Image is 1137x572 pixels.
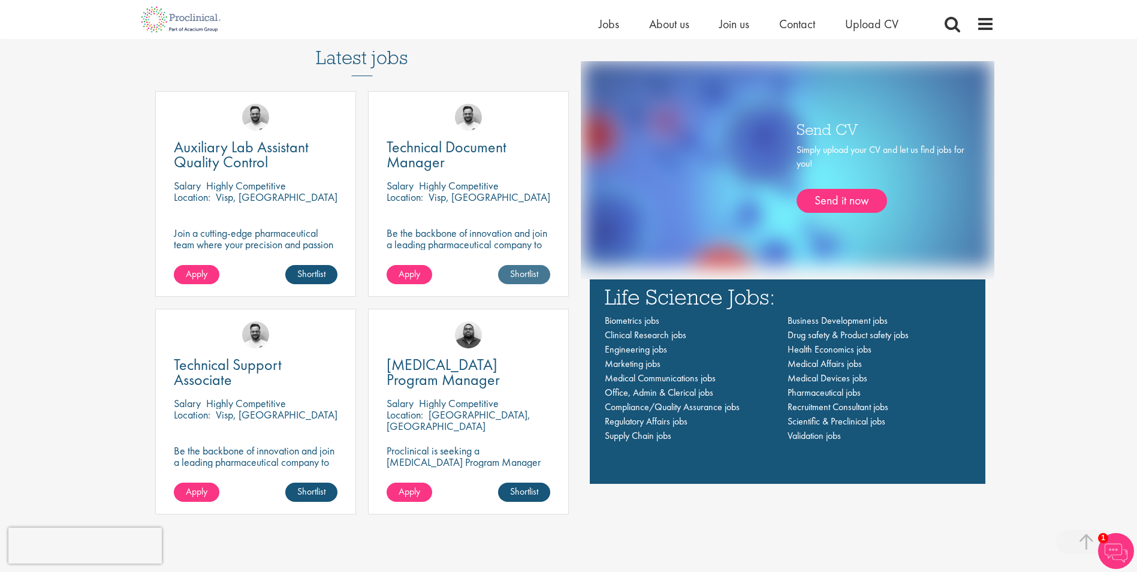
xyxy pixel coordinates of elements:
a: Upload CV [845,16,898,32]
a: Apply [174,483,219,502]
p: Proclinical is seeking a [MEDICAL_DATA] Program Manager to join our client's team for an exciting... [387,445,550,513]
a: Technical Document Manager [387,140,550,170]
span: Location: [387,408,423,422]
a: Contact [779,16,815,32]
p: Visp, [GEOGRAPHIC_DATA] [216,190,337,204]
p: Join a cutting-edge pharmaceutical team where your precision and passion for quality will help sh... [174,227,337,273]
span: Salary [387,396,414,410]
a: Compliance/Quality Assurance jobs [605,401,740,413]
a: Marketing jobs [605,357,661,370]
h3: Latest jobs [316,17,408,76]
p: Highly Competitive [419,179,499,192]
a: Technical Support Associate [174,357,337,387]
a: Supply Chain jobs [605,429,671,442]
a: Shortlist [285,265,337,284]
h3: Send CV [797,121,964,137]
a: Biometrics jobs [605,314,659,327]
a: Medical Affairs jobs [788,357,862,370]
a: Engineering jobs [605,343,667,356]
a: Apply [387,483,432,502]
p: Highly Competitive [206,396,286,410]
span: Salary [387,179,414,192]
a: Health Economics jobs [788,343,871,356]
a: Business Development jobs [788,314,888,327]
nav: Main navigation [605,314,970,443]
a: Shortlist [498,483,550,502]
a: Drug safety & Product safety jobs [788,329,909,341]
span: [MEDICAL_DATA] Program Manager [387,354,500,390]
span: Location: [174,190,210,204]
a: Scientific & Preclinical jobs [788,415,885,428]
span: Location: [387,190,423,204]
img: Ashley Bennett [455,321,482,348]
span: Apply [186,485,207,498]
a: Join us [719,16,749,32]
p: Visp, [GEOGRAPHIC_DATA] [429,190,550,204]
p: Be the backbone of innovation and join a leading pharmaceutical company to help keep life-changin... [387,227,550,273]
a: Clinical Research jobs [605,329,686,341]
a: Validation jobs [788,429,841,442]
h3: Life Science Jobs: [605,285,970,308]
p: Highly Competitive [206,179,286,192]
span: Location: [174,408,210,422]
p: Be the backbone of innovation and join a leading pharmaceutical company to help keep life-changin... [174,445,337,490]
span: Apply [186,267,207,280]
a: Auxiliary Lab Assistant Quality Control [174,140,337,170]
span: Apply [399,267,420,280]
a: Medical Devices jobs [788,372,867,384]
a: Recruitment Consultant jobs [788,401,888,413]
a: Pharmaceutical jobs [788,386,861,399]
a: Medical Communications jobs [605,372,716,384]
img: Emile De Beer [242,321,269,348]
span: Technical Support Associate [174,354,282,390]
span: Salary [174,396,201,410]
span: Auxiliary Lab Assistant Quality Control [174,137,309,172]
a: Apply [387,265,432,284]
p: Highly Competitive [419,396,499,410]
a: Regulatory Affairs jobs [605,415,687,428]
img: one [583,61,992,267]
a: Shortlist [498,265,550,284]
a: About us [649,16,689,32]
span: Salary [174,179,201,192]
div: Simply upload your CV and let us find jobs for you! [797,143,964,213]
iframe: reCAPTCHA [8,528,162,564]
a: Office, Admin & Clerical jobs [605,386,713,399]
img: Emile De Beer [242,104,269,131]
a: Send it now [797,189,887,213]
img: Chatbot [1098,533,1134,569]
a: Apply [174,265,219,284]
p: [GEOGRAPHIC_DATA], [GEOGRAPHIC_DATA] [387,408,530,433]
a: Jobs [599,16,619,32]
p: Visp, [GEOGRAPHIC_DATA] [216,408,337,422]
span: 1 [1098,533,1108,543]
a: [MEDICAL_DATA] Program Manager [387,357,550,387]
img: Emile De Beer [455,104,482,131]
